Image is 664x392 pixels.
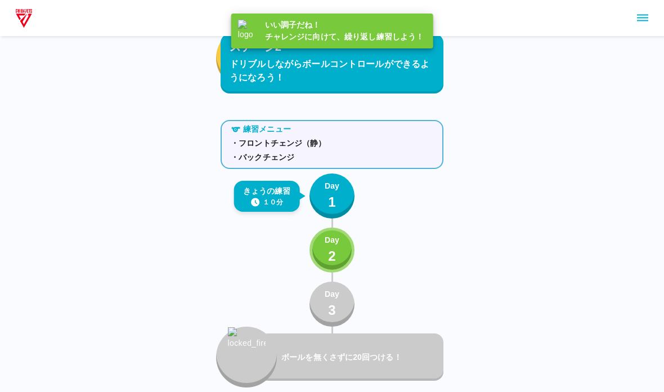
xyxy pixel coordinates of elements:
[265,19,424,43] p: いい調子だね！ チャレンジに向けて、繰り返し練習しよう！
[325,234,339,246] p: Day
[238,20,261,42] img: logo
[243,185,291,197] p: きょうの練習
[328,300,336,320] p: 3
[231,152,433,163] p: ・バックチェンジ
[228,327,266,373] img: locked_fire_icon
[328,246,336,266] p: 2
[309,228,355,273] button: Day2
[263,197,283,207] p: １０分
[309,173,355,219] button: Day1
[243,123,291,135] p: 練習メニュー
[231,137,433,149] p: ・フロントチェンジ（静）
[328,192,336,212] p: 1
[633,8,652,28] button: sidemenu
[281,351,439,363] p: ボールを無くさずに20回つける！
[309,282,355,327] button: Day3
[230,57,434,84] p: ドリブルしながらボールコントロールができるようになろう！
[325,288,339,300] p: Day
[216,28,277,88] button: fire_icon
[325,180,339,192] p: Day
[14,7,34,29] img: dummy
[230,38,281,55] p: ステージ2
[216,327,277,387] button: locked_fire_icon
